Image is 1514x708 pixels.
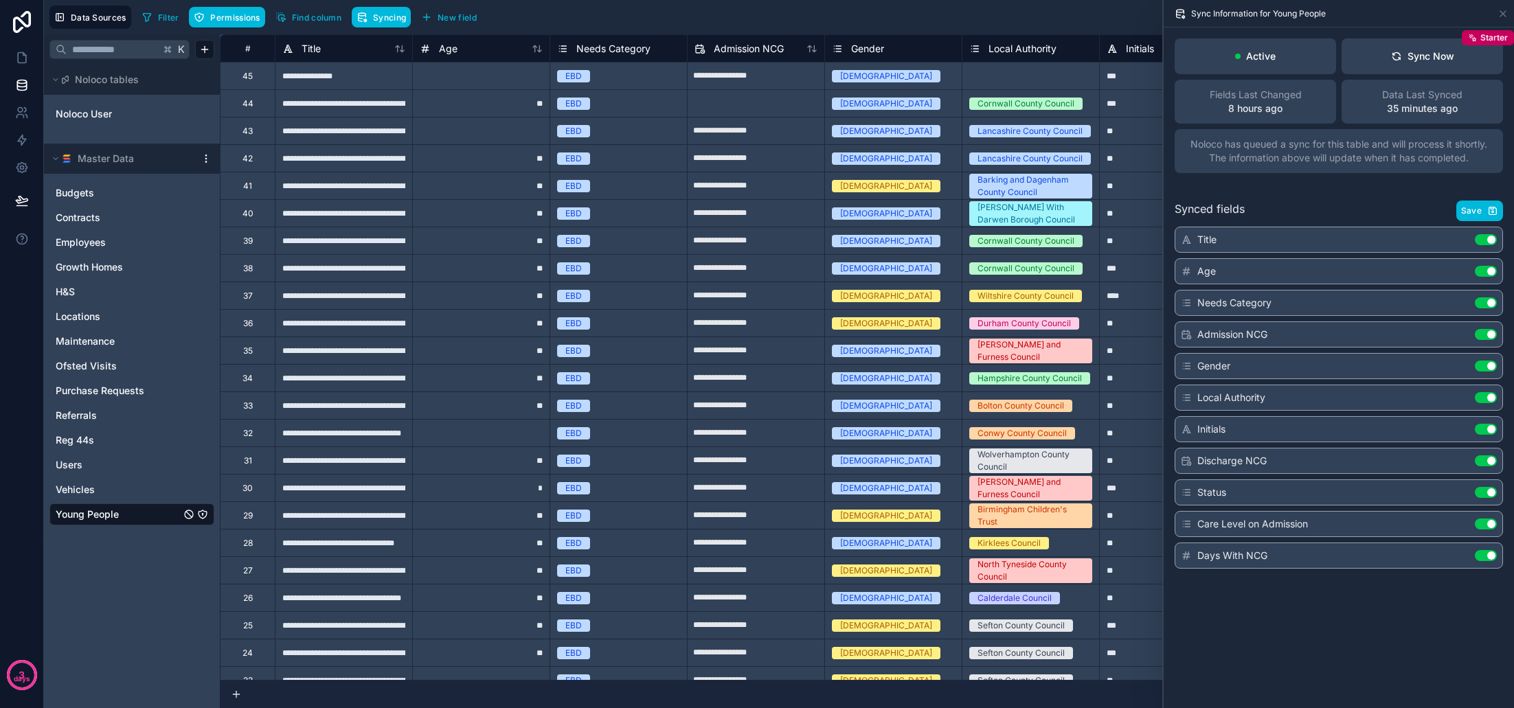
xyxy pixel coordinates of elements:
span: Age [1197,264,1216,278]
span: Age [439,42,457,56]
div: 34 [242,373,253,384]
a: Users [56,458,181,472]
a: Reg 44s [56,433,181,447]
div: 40 [242,208,253,219]
span: Discharge NCG [1197,454,1267,468]
div: Cornwall County Council [978,262,1074,275]
div: 38 [243,263,253,274]
span: Users [56,458,82,472]
a: Growth Homes [56,260,181,274]
span: Referrals [56,409,97,422]
span: Initials [1126,42,1154,56]
div: Purchase Requests [49,380,214,402]
div: [DEMOGRAPHIC_DATA] [840,647,932,659]
span: Local Authority [988,42,1057,56]
div: [DEMOGRAPHIC_DATA] [840,455,932,467]
span: Find column [292,12,341,23]
span: Purchase Requests [56,384,144,398]
div: EBD [565,482,582,494]
div: 43 [242,126,253,137]
span: Data Sources [71,12,126,23]
span: Reg 44s [56,433,94,447]
div: EBD [565,290,582,302]
button: SmartSuite logoMaster Data [49,149,195,168]
span: Gender [1197,359,1230,373]
p: 3 [19,668,25,682]
span: Young People [56,507,119,521]
span: Noloco tables [75,73,139,87]
div: 30 [242,483,253,494]
span: Starter [1480,32,1508,43]
p: days [14,674,30,685]
div: EBD [565,235,582,247]
div: EBD [565,455,582,467]
div: Cornwall County Council [978,98,1074,110]
div: EBD [565,180,582,192]
div: 26 [243,593,253,604]
div: EBD [565,207,582,220]
div: [DEMOGRAPHIC_DATA] [840,482,932,494]
div: [DEMOGRAPHIC_DATA] [840,537,932,549]
span: New field [438,12,477,23]
div: Locations [49,306,214,328]
div: 36 [243,318,253,329]
div: Noloco User [49,103,214,125]
div: Reg 44s [49,429,214,451]
div: Vehicles [49,479,214,501]
span: Title [302,42,321,56]
div: Sefton County Council [978,674,1065,687]
div: 35 [243,345,253,356]
button: Find column [271,7,346,27]
span: Budgets [56,186,94,200]
div: 42 [242,153,253,164]
span: Permissions [210,12,260,23]
div: EBD [565,537,582,549]
div: Lancashire County Council [978,125,1083,137]
a: Purchase Requests [56,384,181,398]
div: [DEMOGRAPHIC_DATA] [840,207,932,220]
div: 24 [242,648,253,659]
button: Permissions [189,7,264,27]
div: 37 [243,290,253,301]
div: H&S [49,281,214,303]
div: Growth Homes [49,256,214,278]
span: Contracts [56,211,100,225]
div: EBD [565,564,582,577]
div: [DEMOGRAPHIC_DATA] [840,510,932,522]
p: 35 minutes ago [1387,102,1458,115]
button: Sync NowStarter [1342,38,1503,74]
a: Young People [56,507,181,521]
span: Save [1461,205,1482,216]
div: 41 [243,181,252,192]
div: 23 [243,675,253,686]
a: Noloco User [56,107,167,121]
span: Master Data [78,152,134,165]
div: 28 [243,538,253,549]
div: 29 [243,510,253,521]
div: # [231,43,264,54]
span: Initials [1197,422,1225,436]
div: Sefton County Council [978,647,1065,659]
div: EBD [565,400,582,412]
div: 31 [244,455,252,466]
span: Growth Homes [56,260,123,274]
div: Employees [49,231,214,253]
span: Locations [56,310,100,323]
div: [DEMOGRAPHIC_DATA] [840,674,932,687]
a: Employees [56,236,181,249]
span: Status [1197,486,1226,499]
a: Contracts [56,211,181,225]
div: EBD [565,262,582,275]
div: EBD [565,510,582,522]
div: Sync Now [1391,49,1454,63]
span: Title [1197,233,1217,247]
span: Employees [56,236,106,249]
div: [DEMOGRAPHIC_DATA] [840,235,932,247]
button: Filter [137,7,184,27]
div: Lancashire County Council [978,152,1083,165]
span: Ofsted Visits [56,359,117,373]
div: [DEMOGRAPHIC_DATA] [840,317,932,330]
div: Wiltshire County Council [978,290,1074,302]
div: Budgets [49,182,214,204]
div: 39 [243,236,253,247]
